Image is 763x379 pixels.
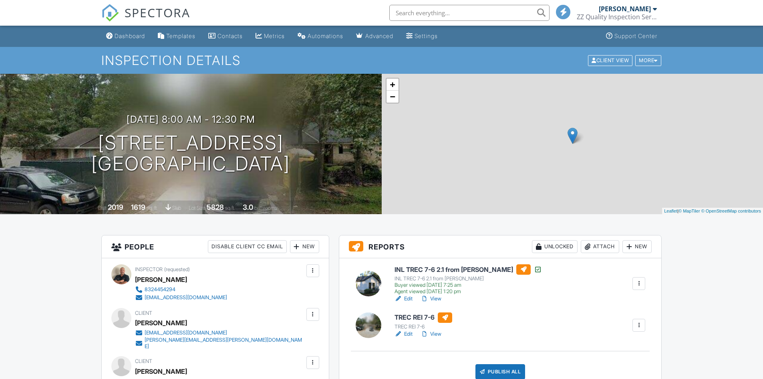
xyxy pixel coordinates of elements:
span: SPECTORA [125,4,190,21]
a: Client View [587,57,634,63]
span: sq. ft. [147,205,158,211]
a: Support Center [603,29,660,44]
a: 8324454294 [135,286,227,294]
span: Lot Size [189,205,205,211]
div: New [290,240,319,253]
a: Leaflet [664,209,677,213]
span: slab [172,205,181,211]
a: © OpenStreetMap contributors [701,209,761,213]
span: (requested) [164,266,190,272]
input: Search everything... [389,5,550,21]
a: Zoom out [387,91,399,103]
div: Unlocked [532,240,578,253]
div: Contacts [217,32,243,39]
a: SPECTORA [101,11,190,28]
a: View [421,295,441,303]
div: Attach [581,240,619,253]
h3: People [102,235,329,258]
a: Dashboard [103,29,148,44]
a: Advanced [353,29,397,44]
h6: INL TREC 7-6 2.1 from [PERSON_NAME] [395,264,542,275]
a: Edit [395,330,413,338]
div: Client View [588,55,632,66]
div: [PERSON_NAME] [135,317,187,329]
div: [PERSON_NAME] [135,365,187,377]
div: Templates [166,32,195,39]
span: Built [98,205,107,211]
div: More [635,55,661,66]
h3: [DATE] 8:00 am - 12:30 pm [127,114,255,125]
a: Metrics [252,29,288,44]
div: Settings [415,32,438,39]
h1: [STREET_ADDRESS] [GEOGRAPHIC_DATA] [91,132,290,175]
a: View [421,330,441,338]
div: Metrics [264,32,285,39]
div: 5828 [207,203,224,211]
span: bathrooms [254,205,277,211]
div: 8324454294 [145,286,175,293]
div: [EMAIL_ADDRESS][DOMAIN_NAME] [145,330,227,336]
img: The Best Home Inspection Software - Spectora [101,4,119,22]
div: INL TREC 7-6 2.1 from [PERSON_NAME] [395,276,542,282]
div: | [662,208,763,215]
span: Inspector [135,266,163,272]
div: [PERSON_NAME][EMAIL_ADDRESS][PERSON_NAME][DOMAIN_NAME] [145,337,304,350]
a: Edit [395,295,413,303]
h1: Inspection Details [101,53,662,67]
div: 2019 [108,203,123,211]
div: [PERSON_NAME] [135,274,187,286]
a: [EMAIL_ADDRESS][DOMAIN_NAME] [135,294,227,302]
span: sq.ft. [225,205,235,211]
div: [EMAIL_ADDRESS][DOMAIN_NAME] [145,294,227,301]
a: Settings [403,29,441,44]
div: Disable Client CC Email [208,240,287,253]
a: Automations (Basic) [294,29,346,44]
a: © MapTiler [678,209,700,213]
h3: Reports [339,235,662,258]
div: New [622,240,652,253]
div: TREC REI 7-6 [395,324,452,330]
span: Client [135,310,152,316]
div: Advanced [365,32,393,39]
div: Dashboard [115,32,145,39]
a: Templates [155,29,199,44]
a: [EMAIL_ADDRESS][DOMAIN_NAME] [135,329,304,337]
div: ZZ Quality Inspection Services [577,13,657,21]
a: INL TREC 7-6 2.1 from [PERSON_NAME] INL TREC 7-6 2.1 from [PERSON_NAME] Buyer viewed [DATE] 7:25 ... [395,264,542,295]
div: Automations [308,32,343,39]
a: [PERSON_NAME][EMAIL_ADDRESS][PERSON_NAME][DOMAIN_NAME] [135,337,304,350]
div: Buyer viewed [DATE] 7:25 am [395,282,542,288]
div: [PERSON_NAME] [599,5,651,13]
a: Zoom in [387,79,399,91]
div: Agent viewed [DATE] 1:20 pm [395,288,542,295]
h6: TREC REI 7-6 [395,312,452,323]
span: Client [135,358,152,364]
a: TREC REI 7-6 TREC REI 7-6 [395,312,452,330]
div: 3.0 [243,203,253,211]
a: Contacts [205,29,246,44]
div: Support Center [614,32,657,39]
div: 1619 [131,203,145,211]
